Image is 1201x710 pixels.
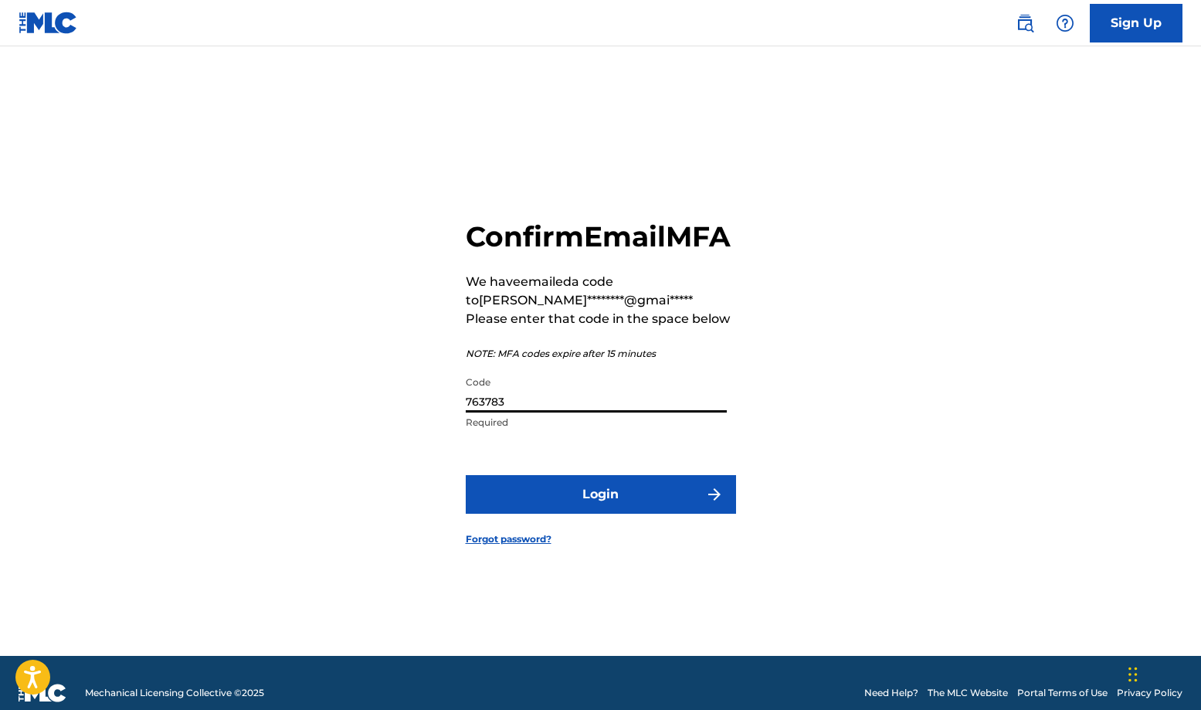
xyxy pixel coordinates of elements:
img: f7272a7cc735f4ea7f67.svg [705,485,724,504]
img: search [1016,14,1034,32]
a: Forgot password? [466,532,551,546]
a: Privacy Policy [1117,686,1182,700]
p: Please enter that code in the space below [466,310,736,328]
img: MLC Logo [19,12,78,34]
h2: Confirm Email MFA [466,219,736,254]
span: Mechanical Licensing Collective © 2025 [85,686,264,700]
button: Login [466,475,736,514]
div: Help [1050,8,1081,39]
a: The MLC Website [928,686,1008,700]
iframe: Chat Widget [1124,636,1201,710]
img: logo [19,684,66,702]
a: Portal Terms of Use [1017,686,1108,700]
p: Required [466,416,727,430]
p: NOTE: MFA codes expire after 15 minutes [466,347,736,361]
img: help [1056,14,1074,32]
div: Drag [1128,651,1138,698]
a: Sign Up [1090,4,1182,42]
a: Need Help? [864,686,918,700]
a: Public Search [1009,8,1040,39]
